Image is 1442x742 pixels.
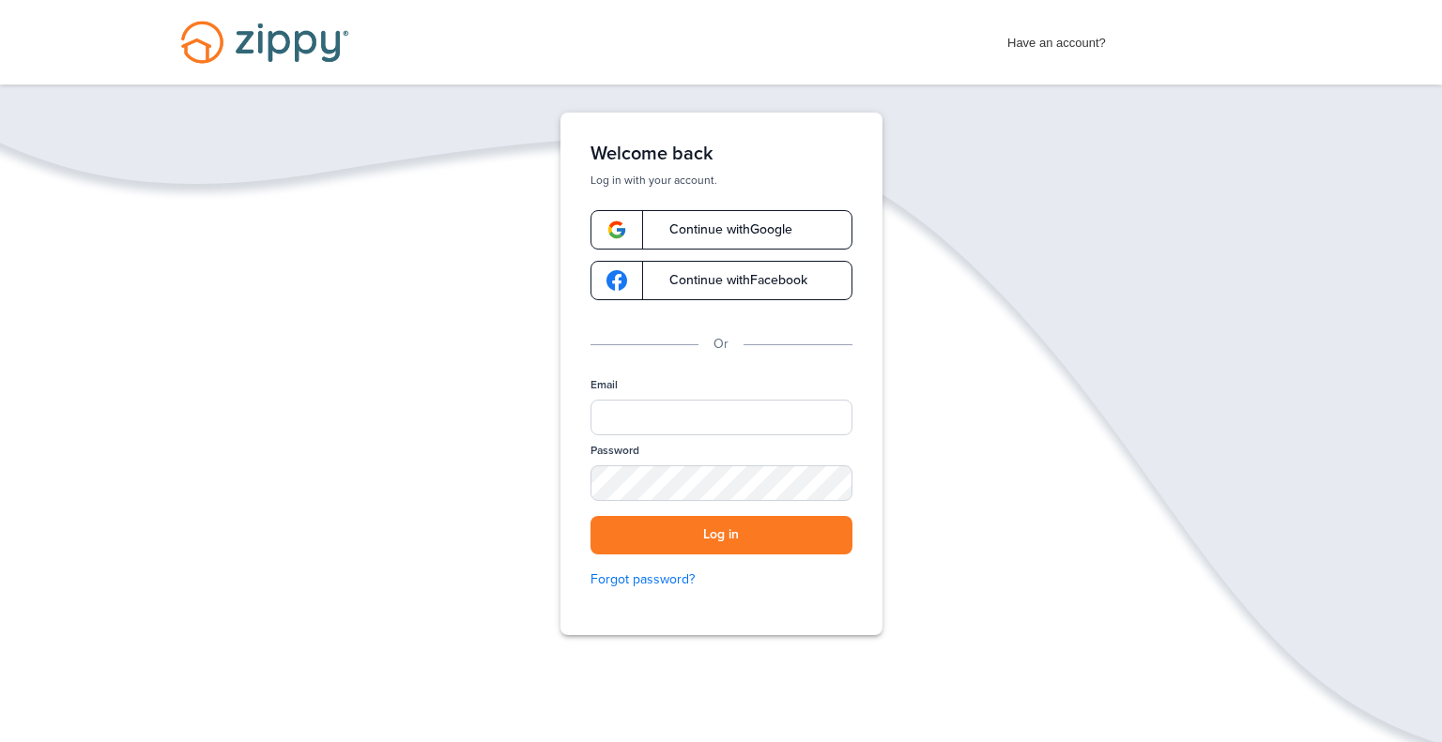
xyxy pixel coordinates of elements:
[651,223,792,236] span: Continue with Google
[591,465,852,501] input: Password
[591,569,852,590] a: Forgot password?
[591,443,639,459] label: Password
[606,270,627,291] img: google-logo
[1007,23,1106,53] span: Have an account?
[591,143,852,165] h1: Welcome back
[591,400,852,435] input: Email
[591,210,852,250] a: google-logoContinue withGoogle
[591,516,852,554] button: Log in
[591,377,618,393] label: Email
[591,173,852,188] p: Log in with your account.
[606,220,627,240] img: google-logo
[591,261,852,300] a: google-logoContinue withFacebook
[713,334,729,355] p: Or
[651,274,807,287] span: Continue with Facebook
